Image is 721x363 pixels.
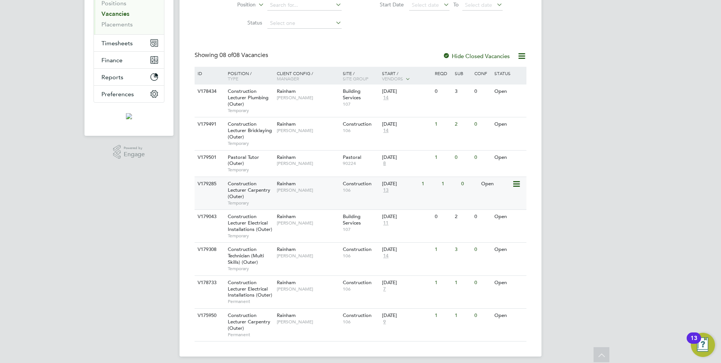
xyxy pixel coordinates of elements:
div: Start / [380,67,433,86]
div: [DATE] [382,154,431,161]
div: Open [492,309,525,323]
div: Reqd [433,67,453,80]
div: Open [492,85,525,98]
label: Hide Closed Vacancies [443,52,510,60]
span: Timesheets [101,40,133,47]
a: Placements [101,21,133,28]
span: 107 [343,226,379,232]
div: Open [492,243,525,257]
div: V179043 [196,210,222,224]
div: Open [492,210,525,224]
div: 0 [472,276,492,290]
span: Rainham [277,213,296,220]
div: Showing [195,51,270,59]
span: [PERSON_NAME] [277,319,339,325]
span: 08 Vacancies [219,51,268,59]
span: 90224 [343,160,379,166]
div: 2 [453,210,472,224]
div: 0 [433,85,453,98]
span: [PERSON_NAME] [277,187,339,193]
div: Site / [341,67,380,85]
span: Construction [343,246,371,252]
span: [PERSON_NAME] [277,286,339,292]
span: Rainham [277,246,296,252]
div: Open [492,117,525,131]
span: 8 [382,160,387,167]
span: 9 [382,319,387,325]
div: Open [492,151,525,165]
button: Reports [94,69,164,85]
span: Pastoral [343,154,361,160]
div: 1 [440,177,459,191]
label: Status [219,19,262,26]
div: 1 [453,276,472,290]
span: 7 [382,286,387,292]
div: 0 [472,151,492,165]
div: ID [196,67,222,80]
div: [DATE] [382,88,431,95]
div: V175950 [196,309,222,323]
span: Temporary [228,266,273,272]
span: Building Services [343,88,361,101]
span: Construction Lecturer Electrical Installations (Outer) [228,213,272,232]
div: 1 [433,243,453,257]
span: Temporary [228,200,273,206]
span: 14 [382,253,390,259]
span: Rainham [277,154,296,160]
span: Temporary [228,108,273,114]
span: Type [228,75,238,82]
span: [PERSON_NAME] [277,128,339,134]
span: Temporary [228,167,273,173]
span: 14 [382,128,390,134]
span: [PERSON_NAME] [277,253,339,259]
span: Construction Lecturer Bricklaying (Outer) [228,121,272,140]
button: Finance [94,52,164,68]
span: Select date [465,2,492,8]
span: Construction [343,180,371,187]
span: Vendors [382,75,403,82]
span: 11 [382,220,390,226]
div: V179491 [196,117,222,131]
span: 107 [343,101,379,107]
div: [DATE] [382,312,431,319]
div: Position / [222,67,275,85]
span: Permanent [228,298,273,305]
div: 0 [453,151,472,165]
span: [PERSON_NAME] [277,160,339,166]
span: Rainham [277,180,296,187]
span: Select date [412,2,439,8]
div: [DATE] [382,280,431,286]
a: Powered byEngage [113,145,145,159]
label: Position [212,1,256,9]
span: Permanent [228,332,273,338]
button: Open Resource Center, 13 new notifications [691,333,715,357]
div: 1 [433,117,453,131]
button: Timesheets [94,35,164,51]
span: 106 [343,253,379,259]
div: V178434 [196,85,222,98]
span: Construction [343,121,371,127]
div: Open [492,276,525,290]
div: 1 [453,309,472,323]
span: 106 [343,319,379,325]
span: Pastoral Tutor (Outer) [228,154,259,167]
div: 1 [420,177,439,191]
div: [DATE] [382,246,431,253]
span: Temporary [228,140,273,146]
span: Rainham [277,88,296,94]
div: 0 [459,177,479,191]
div: 0 [472,309,492,323]
button: Preferences [94,86,164,102]
span: Rainham [277,121,296,127]
div: V179285 [196,177,222,191]
span: Site Group [343,75,368,82]
div: 3 [453,85,472,98]
div: Status [492,67,525,80]
span: Finance [101,57,123,64]
div: V178733 [196,276,222,290]
span: Manager [277,75,299,82]
span: 14 [382,95,390,101]
div: V179501 [196,151,222,165]
span: Engage [124,151,145,158]
div: 0 [433,210,453,224]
